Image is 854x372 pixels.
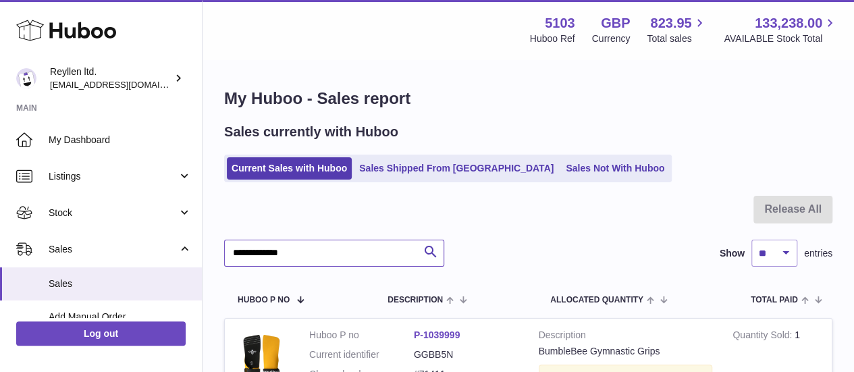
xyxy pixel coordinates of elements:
[530,32,575,45] div: Huboo Ref
[238,296,290,304] span: Huboo P no
[414,329,460,340] a: P-1039999
[720,247,745,260] label: Show
[49,134,192,147] span: My Dashboard
[49,170,178,183] span: Listings
[550,296,643,304] span: ALLOCATED Quantity
[724,14,838,45] a: 133,238.00 AVAILABLE Stock Total
[751,296,798,304] span: Total paid
[227,157,352,180] a: Current Sales with Huboo
[545,14,575,32] strong: 5103
[224,88,832,109] h1: My Huboo - Sales report
[309,329,414,342] dt: Huboo P no
[647,14,707,45] a: 823.95 Total sales
[49,311,192,323] span: Add Manual Order
[354,157,558,180] a: Sales Shipped From [GEOGRAPHIC_DATA]
[650,14,691,32] span: 823.95
[16,68,36,88] img: internalAdmin-5103@internal.huboo.com
[732,329,795,344] strong: Quantity Sold
[414,348,518,361] dd: GGBB5N
[49,207,178,219] span: Stock
[601,14,630,32] strong: GBP
[16,321,186,346] a: Log out
[561,157,669,180] a: Sales Not With Huboo
[755,14,822,32] span: 133,238.00
[539,329,713,345] strong: Description
[388,296,443,304] span: Description
[592,32,631,45] div: Currency
[50,79,198,90] span: [EMAIL_ADDRESS][DOMAIN_NAME]
[647,32,707,45] span: Total sales
[49,243,178,256] span: Sales
[724,32,838,45] span: AVAILABLE Stock Total
[224,123,398,141] h2: Sales currently with Huboo
[50,65,171,91] div: Reyllen ltd.
[804,247,832,260] span: entries
[539,345,713,358] div: BumbleBee Gymnastic Grips
[49,277,192,290] span: Sales
[309,348,414,361] dt: Current identifier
